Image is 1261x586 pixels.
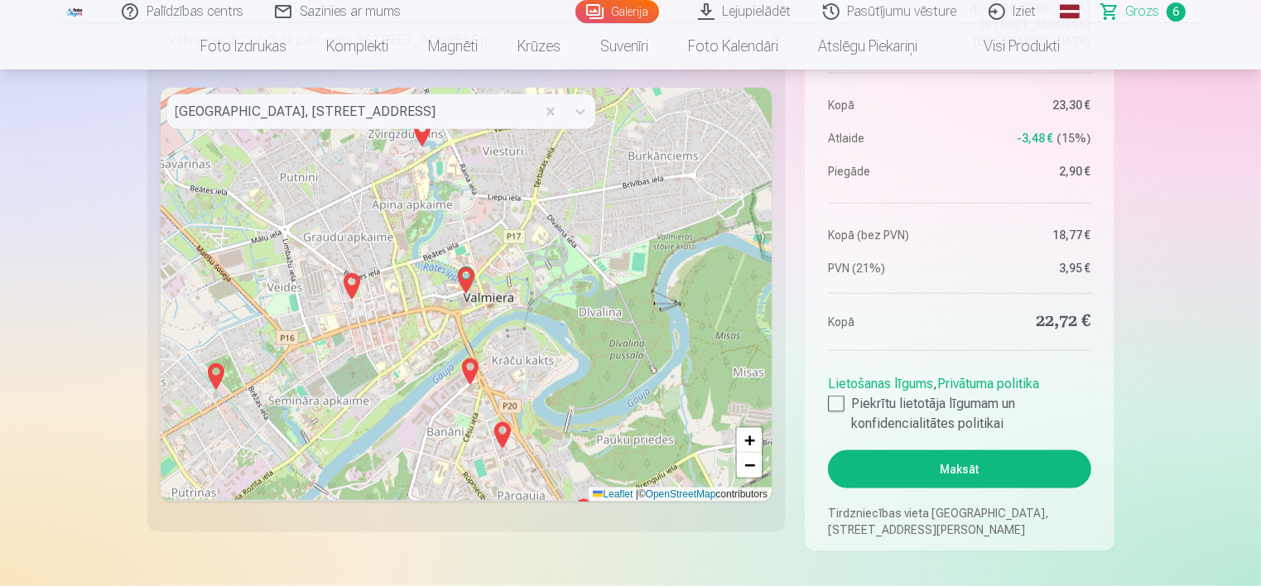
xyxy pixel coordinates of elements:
[669,23,799,70] a: Foto kalendāri
[968,227,1091,243] dd: 18,77 €
[737,428,762,453] a: Zoom in
[181,23,307,70] a: Foto izdrukas
[457,352,484,391] img: Marker
[307,23,409,70] a: Komplekti
[409,113,436,153] img: Marker
[1018,130,1054,146] span: -3,48 €
[498,23,581,70] a: Krūzes
[570,492,597,532] img: Marker
[453,260,479,300] img: Marker
[646,488,716,500] a: OpenStreetMap
[828,376,933,391] a: Lietošanas līgums
[968,97,1091,113] dd: 23,30 €
[828,163,951,180] dt: Piegāde
[489,415,516,455] img: Marker
[453,261,479,300] img: Marker
[409,23,498,70] a: Magnēti
[744,430,755,450] span: +
[828,394,1090,434] label: Piekrītu lietotāja līgumam un konfidencialitātes politikai
[203,357,229,396] img: Marker
[339,267,365,306] img: Marker
[593,488,633,500] a: Leaflet
[828,505,1090,538] p: Tirdzniecības vieta [GEOGRAPHIC_DATA], [STREET_ADDRESS][PERSON_NAME]
[636,488,638,500] span: |
[937,376,1039,391] a: Privātuma politika
[66,7,84,17] img: /fa1
[828,227,951,243] dt: Kopā (bez PVN)
[1167,2,1186,22] span: 6
[737,453,762,478] a: Zoom out
[828,130,951,146] dt: Atlaide
[828,97,951,113] dt: Kopā
[968,260,1091,276] dd: 3,95 €
[828,450,1090,488] button: Maksāt
[828,310,951,334] dt: Kopā
[1126,2,1160,22] span: Grozs
[828,367,1090,434] div: ,
[938,23,1081,70] a: Visi produkti
[968,163,1091,180] dd: 2,90 €
[589,488,772,502] div: © contributors
[744,454,755,475] span: −
[799,23,938,70] a: Atslēgu piekariņi
[581,23,669,70] a: Suvenīri
[1057,130,1091,146] span: 15 %
[968,310,1091,334] dd: 22,72 €
[828,260,951,276] dt: PVN (21%)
